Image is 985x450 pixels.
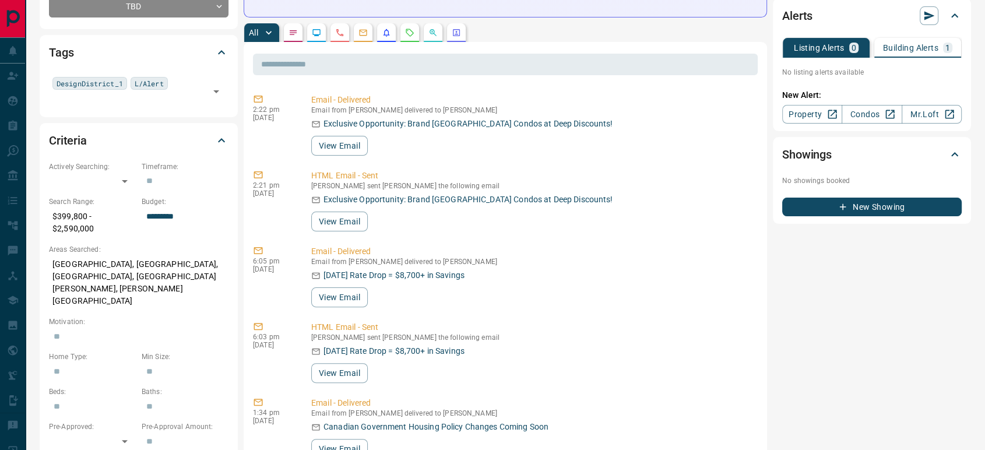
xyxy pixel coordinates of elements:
[253,333,294,341] p: 6:03 pm
[142,196,228,207] p: Budget:
[49,43,73,62] h2: Tags
[142,351,228,362] p: Min Size:
[253,409,294,417] p: 1:34 pm
[311,245,753,258] p: Email - Delivered
[405,28,414,37] svg: Requests
[57,78,123,89] span: DesignDistrict_1
[49,244,228,255] p: Areas Searched:
[782,67,962,78] p: No listing alerts available
[49,131,87,150] h2: Criteria
[289,28,298,37] svg: Notes
[782,105,842,124] a: Property
[311,94,753,106] p: Email - Delivered
[208,83,224,100] button: Open
[311,136,368,156] button: View Email
[253,417,294,425] p: [DATE]
[253,341,294,349] p: [DATE]
[311,363,368,383] button: View Email
[49,351,136,362] p: Home Type:
[902,105,962,124] a: Mr.Loft
[311,212,368,231] button: View Email
[49,196,136,207] p: Search Range:
[311,106,753,114] p: Email from [PERSON_NAME] delivered to [PERSON_NAME]
[49,161,136,172] p: Actively Searching:
[311,397,753,409] p: Email - Delivered
[428,28,438,37] svg: Opportunities
[311,182,753,190] p: [PERSON_NAME] sent [PERSON_NAME] the following email
[311,333,753,342] p: [PERSON_NAME] sent [PERSON_NAME] the following email
[452,28,461,37] svg: Agent Actions
[49,207,136,238] p: $399,800 - $2,590,000
[323,345,465,357] p: [DATE] Rate Drop = $8,700+ in Savings
[49,317,228,327] p: Motivation:
[49,386,136,397] p: Beds:
[142,421,228,432] p: Pre-Approval Amount:
[311,258,753,266] p: Email from [PERSON_NAME] delivered to [PERSON_NAME]
[253,265,294,273] p: [DATE]
[782,2,962,30] div: Alerts
[358,28,368,37] svg: Emails
[253,189,294,198] p: [DATE]
[49,421,136,432] p: Pre-Approved:
[335,28,344,37] svg: Calls
[323,194,613,206] p: Exclusive Opportunity: Brand [GEOGRAPHIC_DATA] Condos at Deep Discounts!
[842,105,902,124] a: Condos
[142,161,228,172] p: Timeframe:
[135,78,164,89] span: L/Alert
[323,269,465,282] p: [DATE] Rate Drop = $8,700+ in Savings
[883,44,938,52] p: Building Alerts
[253,257,294,265] p: 6:05 pm
[323,421,548,433] p: Canadian Government Housing Policy Changes Coming Soon
[382,28,391,37] svg: Listing Alerts
[782,89,962,101] p: New Alert:
[782,175,962,186] p: No showings booked
[782,145,832,164] h2: Showings
[49,255,228,311] p: [GEOGRAPHIC_DATA], [GEOGRAPHIC_DATA], [GEOGRAPHIC_DATA], [GEOGRAPHIC_DATA][PERSON_NAME], [PERSON_...
[311,287,368,307] button: View Email
[945,44,950,52] p: 1
[311,170,753,182] p: HTML Email - Sent
[49,38,228,66] div: Tags
[782,198,962,216] button: New Showing
[253,114,294,122] p: [DATE]
[249,29,258,37] p: All
[852,44,856,52] p: 0
[253,106,294,114] p: 2:22 pm
[312,28,321,37] svg: Lead Browsing Activity
[782,140,962,168] div: Showings
[323,118,613,130] p: Exclusive Opportunity: Brand [GEOGRAPHIC_DATA] Condos at Deep Discounts!
[253,181,294,189] p: 2:21 pm
[311,321,753,333] p: HTML Email - Sent
[311,409,753,417] p: Email from [PERSON_NAME] delivered to [PERSON_NAME]
[794,44,845,52] p: Listing Alerts
[142,386,228,397] p: Baths:
[49,126,228,154] div: Criteria
[782,6,812,25] h2: Alerts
